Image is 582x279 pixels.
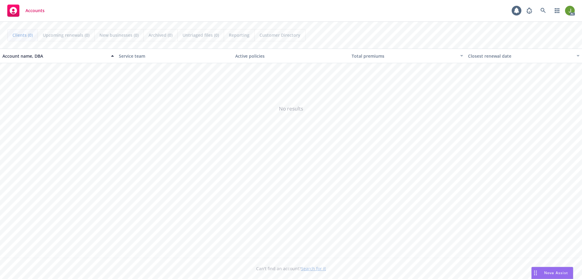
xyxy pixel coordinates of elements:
span: Clients (0) [12,32,33,38]
a: Accounts [5,2,47,19]
span: Can't find an account? [256,265,326,272]
button: Active policies [233,49,349,63]
span: New businesses (0) [99,32,139,38]
div: Drag to move [532,267,539,279]
div: Active policies [235,53,347,59]
button: Total premiums [349,49,466,63]
button: Closest renewal date [466,49,582,63]
button: Nova Assist [531,267,573,279]
span: Customer Directory [259,32,300,38]
span: Accounts [25,8,45,13]
a: Report a Bug [523,5,535,17]
div: Total premiums [352,53,457,59]
a: Switch app [551,5,563,17]
div: Service team [119,53,230,59]
span: Upcoming renewals (0) [43,32,89,38]
span: Nova Assist [544,270,568,275]
span: Untriaged files (0) [182,32,219,38]
img: photo [565,6,575,15]
div: Closest renewal date [468,53,573,59]
a: Search [537,5,549,17]
button: Service team [116,49,233,63]
a: Search for it [301,266,326,271]
div: Account name, DBA [2,53,107,59]
span: Reporting [229,32,249,38]
span: Archived (0) [149,32,172,38]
